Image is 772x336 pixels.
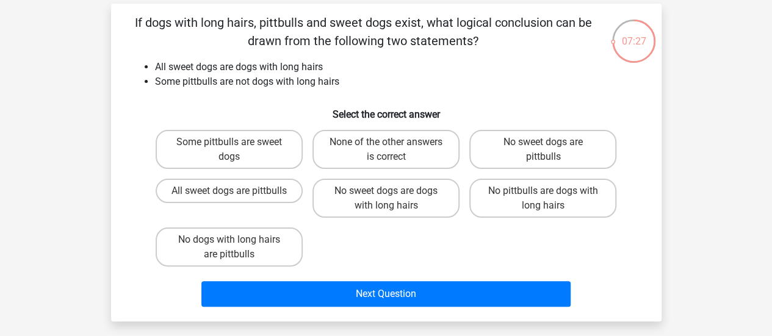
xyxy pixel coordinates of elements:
label: No sweet dogs are pittbulls [469,130,616,169]
label: Some pittbulls are sweet dogs [156,130,303,169]
li: All sweet dogs are dogs with long hairs [155,60,642,74]
label: None of the other answers is correct [312,130,460,169]
label: No dogs with long hairs are pittbulls [156,227,303,266]
h6: Select the correct answer [131,99,642,120]
div: 07:27 [611,18,657,49]
p: If dogs with long hairs, pittbulls and sweet dogs exist, what logical conclusion can be drawn fro... [131,13,596,50]
button: Next Question [201,281,571,307]
label: All sweet dogs are pittbulls [156,179,303,203]
label: No sweet dogs are dogs with long hairs [312,179,460,218]
label: No pittbulls are dogs with long hairs [469,179,616,218]
li: Some pittbulls are not dogs with long hairs [155,74,642,89]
